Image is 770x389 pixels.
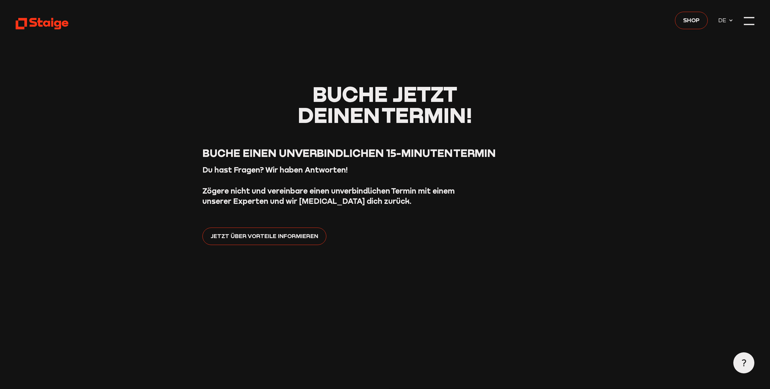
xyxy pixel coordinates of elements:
[202,186,455,206] strong: Zögere nicht und vereinbare einen unverbindlichen Termin mit einem unserer Experten und wir [MEDI...
[202,165,348,174] strong: Du hast Fragen? Wir haben Antworten!
[683,15,700,24] span: Shop
[202,228,326,245] a: Jetzt über Vorteile informieren
[211,231,318,240] span: Jetzt über Vorteile informieren
[298,81,472,128] span: Buche jetzt deinen Termin!
[202,146,496,159] span: Buche einen unverbindlichen 15-Minuten Termin
[718,15,729,24] span: DE
[675,12,708,29] a: Shop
